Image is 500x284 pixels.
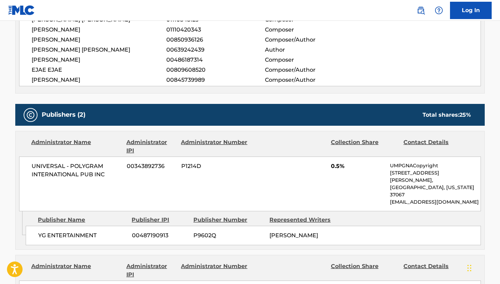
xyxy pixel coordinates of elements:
[331,262,398,279] div: Collection Share
[32,56,166,64] span: [PERSON_NAME]
[42,111,85,119] h5: Publishers (2)
[269,216,340,224] div: Represented Writers
[31,262,121,279] div: Administrator Name
[265,26,355,34] span: Composer
[435,6,443,15] img: help
[193,231,264,240] span: P9602Q
[193,216,264,224] div: Publisher Number
[467,258,472,278] div: Arrastrar
[450,2,492,19] a: Log In
[32,36,166,44] span: [PERSON_NAME]
[32,76,166,84] span: [PERSON_NAME]
[265,76,355,84] span: Composer/Author
[265,36,355,44] span: Composer/Author
[265,56,355,64] span: Composer
[390,169,481,184] p: [STREET_ADDRESS][PERSON_NAME],
[32,26,166,34] span: [PERSON_NAME]
[166,26,265,34] span: 01110420343
[127,162,176,170] span: 00343892736
[32,46,166,54] span: [PERSON_NAME] [PERSON_NAME]
[331,162,385,170] span: 0.5%
[390,162,481,169] p: UMPGNACopyright
[38,231,127,240] span: YG ENTERTAINMENT
[181,262,248,279] div: Administrator Number
[403,138,471,155] div: Contact Details
[265,66,355,74] span: Composer/Author
[166,46,265,54] span: 00639242439
[126,262,176,279] div: Administrator IPI
[390,198,481,206] p: [EMAIL_ADDRESS][DOMAIN_NAME]
[417,6,425,15] img: search
[403,262,471,279] div: Contact Details
[32,66,166,74] span: EJAE EJAE
[38,216,126,224] div: Publisher Name
[166,66,265,74] span: 00809608520
[31,138,121,155] div: Administrator Name
[8,5,35,15] img: MLC Logo
[465,251,500,284] iframe: Chat Widget
[26,111,35,119] img: Publishers
[181,138,248,155] div: Administrator Number
[269,232,318,239] span: [PERSON_NAME]
[459,112,471,118] span: 25 %
[423,111,471,119] div: Total shares:
[432,3,446,17] div: Help
[465,251,500,284] div: Widget de chat
[166,76,265,84] span: 00845739989
[132,216,188,224] div: Publisher IPI
[265,46,355,54] span: Author
[414,3,428,17] a: Public Search
[132,231,188,240] span: 00487190913
[166,56,265,64] span: 00486187314
[331,138,398,155] div: Collection Share
[390,184,481,198] p: [GEOGRAPHIC_DATA], [US_STATE] 37067
[181,162,249,170] span: P1214D
[166,36,265,44] span: 00850936126
[32,162,122,179] span: UNIVERSAL - POLYGRAM INTERNATIONAL PUB INC
[126,138,176,155] div: Administrator IPI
